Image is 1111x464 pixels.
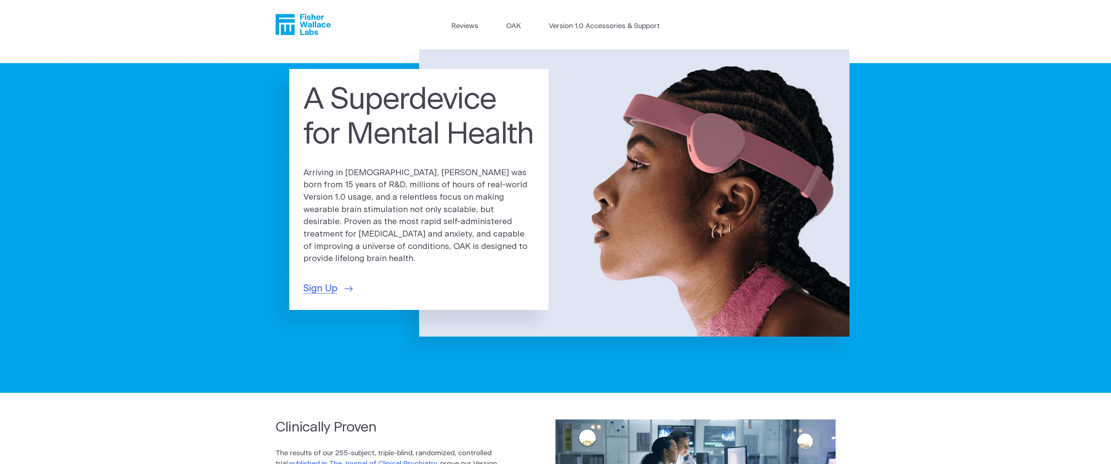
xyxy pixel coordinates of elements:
[303,167,535,265] p: Arriving in [DEMOGRAPHIC_DATA], [PERSON_NAME] was born from 15 years of R&D, millions of hours of...
[451,21,478,32] a: Reviews
[506,21,521,32] a: OAK
[303,281,337,296] span: Sign Up
[275,14,331,35] a: Fisher Wallace
[549,21,660,32] a: Version 1.0 Accessories & Support
[303,281,353,296] a: Sign Up
[303,83,535,152] h1: A Superdevice for Mental Health
[275,418,499,437] h2: Clinically Proven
